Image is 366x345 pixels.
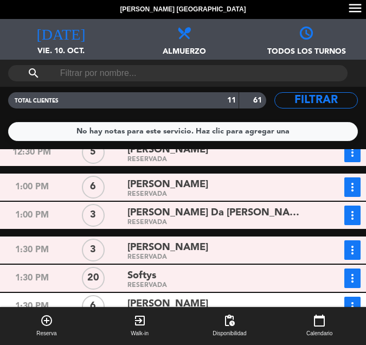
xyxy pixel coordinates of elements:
button: Filtrar [274,92,358,108]
i: more_vert [346,181,359,194]
span: [PERSON_NAME] [GEOGRAPHIC_DATA] [120,4,246,15]
i: search [27,67,40,80]
span: TOTAL CLIENTES [15,98,59,104]
button: more_vert [344,240,361,260]
div: RESERVADA [127,220,304,225]
div: No hay notas para este servicio. Haz clic para agregar una [76,125,290,138]
span: pending_actions [223,314,236,327]
i: more_vert [346,244,359,257]
input: Filtrar por nombre... [59,65,297,81]
button: exit_to_appWalk-in [93,307,187,345]
div: 20 [82,267,105,290]
div: 1:30 PM [1,297,62,316]
button: more_vert [344,206,361,225]
i: more_vert [346,209,359,222]
div: 6 [82,295,105,318]
span: [PERSON_NAME] [127,240,208,255]
div: 1:30 PM [1,269,62,288]
span: [PERSON_NAME] Da [PERSON_NAME] [127,205,304,221]
div: RESERVADA [127,255,304,260]
span: Reserva [36,329,56,338]
div: 3 [82,204,105,227]
span: [PERSON_NAME] [127,142,208,158]
div: 1:00 PM [1,177,62,197]
button: calendar_todayCalendario [273,307,366,345]
button: more_vert [344,297,361,316]
span: Softys [127,268,156,284]
div: RESERVADA [127,192,304,197]
i: more_vert [346,300,359,313]
span: Calendario [306,329,332,338]
div: 5 [82,141,105,164]
button: more_vert [344,269,361,288]
div: 3 [82,239,105,261]
i: calendar_today [313,314,326,327]
strong: 11 [227,97,236,104]
span: Walk-in [131,329,149,338]
div: RESERVADA [127,283,304,288]
div: 1:30 PM [1,240,62,260]
button: more_vert [344,143,361,162]
span: [PERSON_NAME] [127,177,208,193]
div: 6 [82,176,105,199]
span: [PERSON_NAME] [127,296,208,312]
div: RESERVADA [127,157,304,162]
i: more_vert [346,272,359,285]
strong: 61 [253,97,264,104]
i: exit_to_app [133,314,146,327]
i: [DATE] [36,24,85,40]
button: more_vert [344,177,361,197]
div: 1:00 PM [1,206,62,225]
div: 12:30 PM [1,143,62,162]
i: more_vert [346,146,359,159]
i: add_circle_outline [40,314,53,327]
